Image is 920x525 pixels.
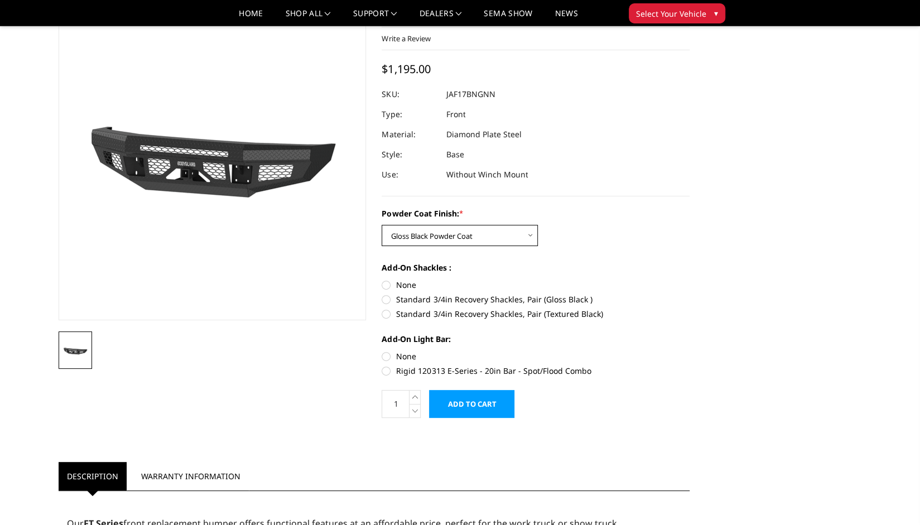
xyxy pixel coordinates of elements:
span: Select Your Vehicle [636,8,706,20]
a: Write a Review [382,33,430,44]
button: Select Your Vehicle [629,3,725,23]
dt: Type: [382,104,437,124]
img: 2017-2022 Ford F250-350 - FT Series - Base Front Bumper [62,343,89,358]
a: Home [239,9,263,26]
label: Rigid 120313 E-Series - 20in Bar - Spot/Flood Combo [382,365,690,377]
a: shop all [286,9,331,26]
dd: Base [446,145,464,165]
a: Support [353,9,397,26]
dt: Use: [382,165,437,185]
dd: Diamond Plate Steel [446,124,521,145]
input: Add to Cart [429,390,514,418]
dd: Without Winch Mount [446,165,528,185]
span: $1,195.00 [382,61,430,76]
dd: JAF17BNGNN [446,84,495,104]
label: Add-On Shackles : [382,262,690,273]
a: Warranty Information [133,462,249,490]
dt: Style: [382,145,437,165]
a: Description [59,462,127,490]
span: ▾ [714,7,718,19]
dt: SKU: [382,84,437,104]
label: None [382,350,690,362]
dd: Front [446,104,465,124]
label: None [382,279,690,291]
label: Add-On Light Bar: [382,333,690,345]
a: News [555,9,577,26]
a: SEMA Show [484,9,532,26]
label: Standard 3/4in Recovery Shackles, Pair (Gloss Black ) [382,293,690,305]
label: Powder Coat Finish: [382,208,690,219]
dt: Material: [382,124,437,145]
a: Dealers [420,9,462,26]
label: Standard 3/4in Recovery Shackles, Pair (Textured Black) [382,308,690,320]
